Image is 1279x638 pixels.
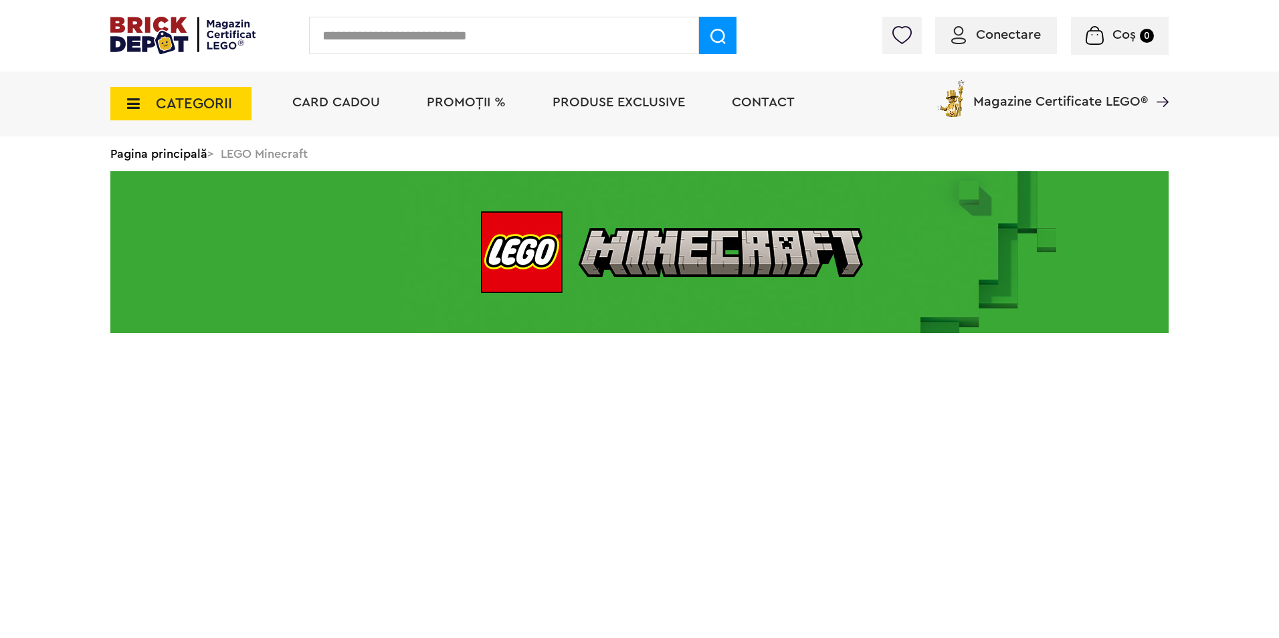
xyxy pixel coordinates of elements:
a: Card Cadou [292,96,380,109]
a: Conectare [951,28,1041,41]
span: Coș [1112,28,1136,41]
small: 0 [1140,29,1154,43]
a: Pagina principală [110,148,207,160]
a: Magazine Certificate LEGO® [1148,78,1169,91]
span: Conectare [976,28,1041,41]
a: Contact [732,96,795,109]
img: LEGO Minecraft [110,171,1169,333]
a: PROMOȚII % [427,96,506,109]
a: Produse exclusive [553,96,685,109]
span: CATEGORII [156,96,232,111]
div: > LEGO Minecraft [110,136,1169,171]
span: Magazine Certificate LEGO® [973,78,1148,108]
